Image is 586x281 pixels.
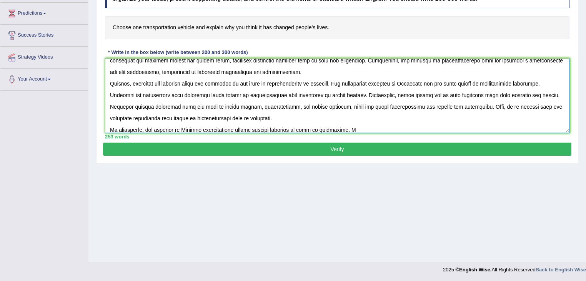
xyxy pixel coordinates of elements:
[0,69,88,88] a: Your Account
[443,262,586,273] div: 2025 © All Rights Reserved
[536,267,586,273] a: Back to English Wise
[0,3,88,22] a: Predictions
[105,16,569,39] h4: Choose one transportation vehicle and explain why you think it has changed people’s lives.
[105,133,569,140] div: 253 words
[0,25,88,44] a: Success Stories
[105,49,251,56] div: * Write in the box below (write between 200 and 300 words)
[459,267,491,273] strong: English Wise.
[0,47,88,66] a: Strategy Videos
[103,143,571,156] button: Verify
